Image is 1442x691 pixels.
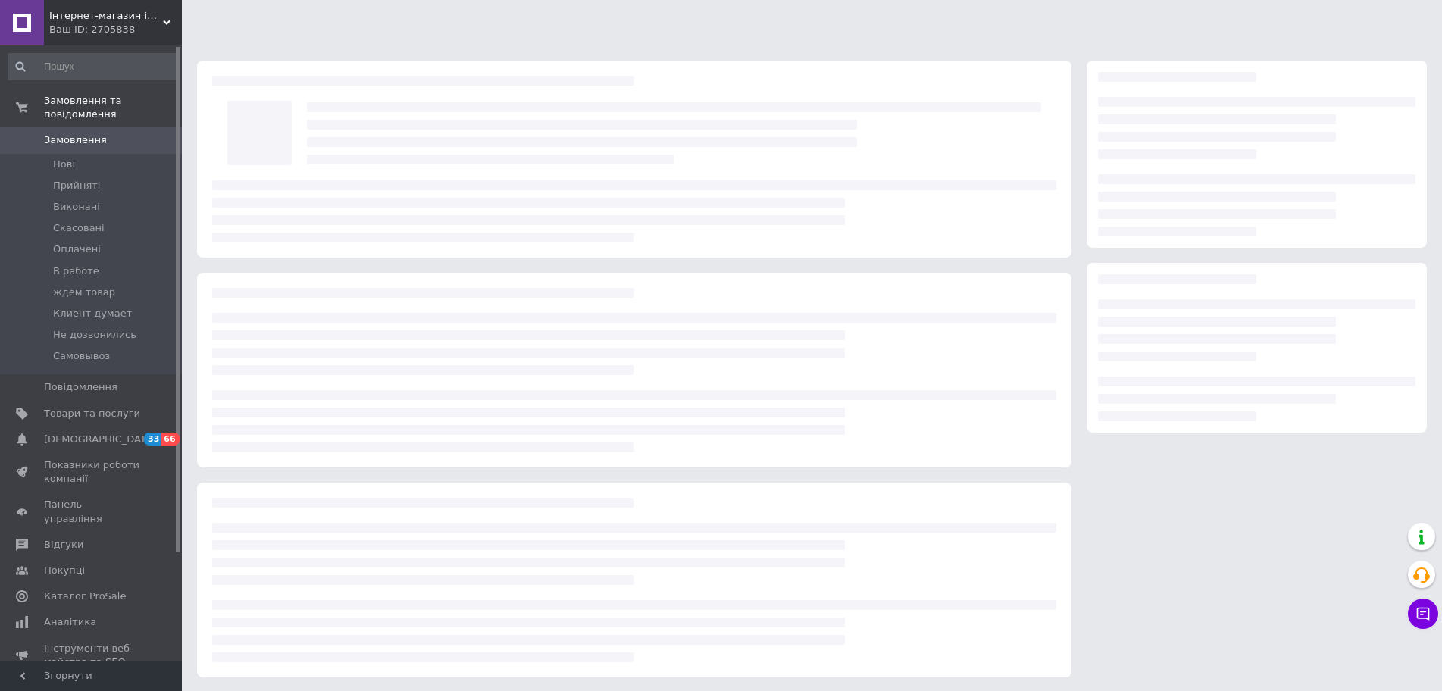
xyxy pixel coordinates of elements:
span: Покупці [44,564,85,577]
span: Панель управління [44,498,140,525]
span: Інтернет-магазин інструменту "РЕЗЕРВ" [49,9,163,23]
span: 33 [144,433,161,446]
button: Чат з покупцем [1408,599,1438,629]
span: Відгуки [44,538,83,552]
span: Інструменти веб-майстра та SEO [44,642,140,669]
span: Аналітика [44,615,96,629]
span: [DEMOGRAPHIC_DATA] [44,433,156,446]
span: Клиент думает [53,307,132,320]
span: Товари та послуги [44,407,140,421]
span: Показники роботи компанії [44,458,140,486]
span: В работе [53,264,99,278]
span: ждем товар [53,286,115,299]
span: Прийняті [53,179,100,192]
span: Нові [53,158,75,171]
span: Оплачені [53,242,101,256]
span: Замовлення та повідомлення [44,94,182,121]
div: Ваш ID: 2705838 [49,23,182,36]
span: 66 [161,433,179,446]
span: Замовлення [44,133,107,147]
span: Самовывоз [53,349,110,363]
span: Не дозвонились [53,328,136,342]
input: Пошук [8,53,179,80]
span: Повідомлення [44,380,117,394]
span: Каталог ProSale [44,589,126,603]
span: Виконані [53,200,100,214]
span: Скасовані [53,221,105,235]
